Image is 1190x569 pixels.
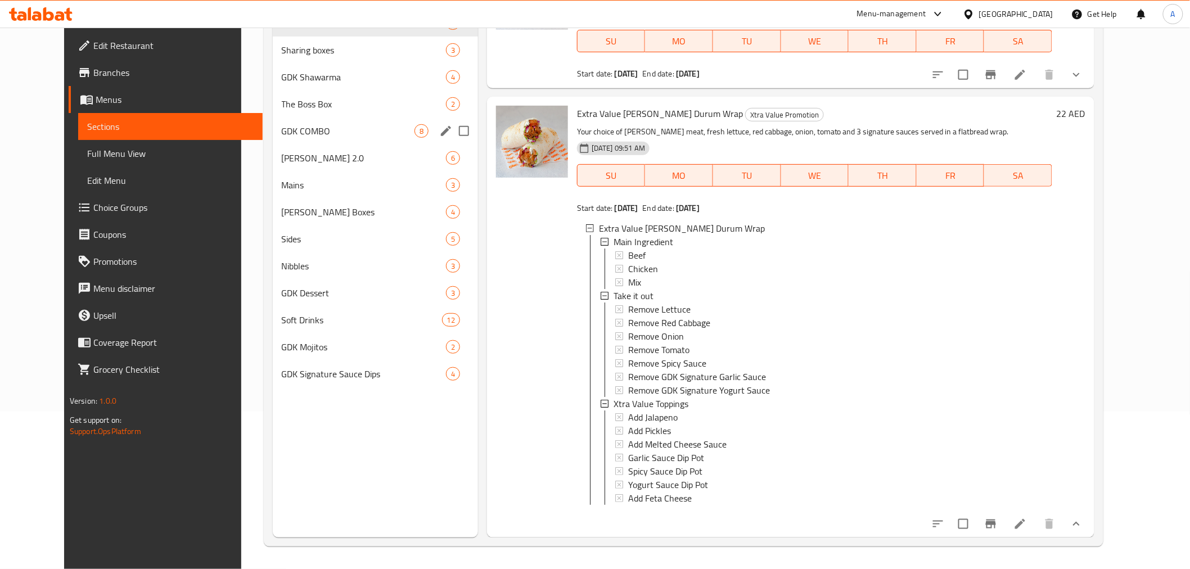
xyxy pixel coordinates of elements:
span: WE [786,168,845,184]
span: End date: [643,201,674,215]
a: Support.OpsPlatform [70,424,141,439]
a: Choice Groups [69,194,263,221]
span: 4 [447,369,459,380]
span: SA [989,33,1048,49]
a: Branches [69,59,263,86]
div: Soft Drinks12 [273,306,478,333]
button: FR [917,30,985,52]
span: Edit Menu [87,174,254,187]
span: 4 [447,207,459,218]
button: delete [1036,61,1063,88]
a: Edit Restaurant [69,32,263,59]
span: SU [582,33,641,49]
span: [DATE] 09:51 AM [587,143,650,153]
span: Remove GDK Signature Yogurt Sauce [628,383,770,397]
a: Full Menu View [78,140,263,167]
span: Version: [70,394,97,408]
a: Edit menu item [1013,68,1027,82]
div: items [446,151,460,165]
span: Spicy Sauce Dip Pot [628,464,702,478]
div: [PERSON_NAME] 2.06 [273,144,478,171]
div: GDK Dessert3 [273,279,478,306]
span: 8 [415,126,428,137]
div: items [414,124,429,138]
span: TH [853,168,912,184]
span: 2 [447,342,459,353]
div: items [446,259,460,273]
span: Chicken [628,262,658,276]
span: Add Pickles [628,424,671,437]
span: Menus [96,93,254,106]
span: Yogurt Sauce Dip Pot [628,478,708,491]
span: MO [650,33,709,49]
span: [PERSON_NAME] 2.0 [282,151,446,165]
button: Branch-specific-item [977,61,1004,88]
div: [PERSON_NAME] Boxes4 [273,198,478,225]
button: TH [849,30,917,52]
svg: Show Choices [1070,517,1083,531]
button: TH [849,164,917,187]
span: [PERSON_NAME] Boxes [282,205,446,219]
span: MO [650,168,709,184]
span: 2 [447,99,459,110]
a: Menu disclaimer [69,275,263,302]
button: MO [645,164,713,187]
span: Sides [282,232,446,246]
span: Get support on: [70,413,121,427]
span: TU [718,168,777,184]
div: items [442,313,460,327]
button: delete [1036,511,1063,538]
span: Extra Value [PERSON_NAME] Durum Wrap [599,222,765,235]
h6: 22 AED [1057,106,1085,121]
span: Sharing boxes [282,43,446,57]
span: Menu disclaimer [93,282,254,295]
button: MO [645,30,713,52]
div: Doner Boxes [282,205,446,219]
img: Extra Value Doner Durum Wrap [496,106,568,178]
span: Start date: [577,201,613,215]
b: [DATE] [676,66,700,81]
div: items [446,232,460,246]
span: The Boss Box [282,97,446,111]
div: [GEOGRAPHIC_DATA] [979,8,1053,20]
span: Remove Onion [628,329,684,343]
span: Choice Groups [93,201,254,214]
svg: Show Choices [1070,68,1083,82]
span: Garlic Sauce Dip Pot [628,451,704,464]
button: sort-choices [925,511,952,538]
span: WE [786,33,845,49]
span: FR [921,168,980,184]
button: SA [984,164,1052,187]
span: Beef [628,249,646,262]
span: Nibbles [282,259,446,273]
div: Sharing boxes3 [273,37,478,64]
div: items [446,97,460,111]
span: Add Melted Cheese Sauce [628,437,727,451]
span: A [1171,8,1175,20]
span: 3 [447,45,459,56]
a: Edit menu item [1013,517,1027,531]
div: items [446,70,460,84]
span: 5 [447,234,459,245]
div: items [446,205,460,219]
span: 3 [447,180,459,191]
div: Menu-management [857,7,926,21]
span: Select to update [952,512,975,536]
span: Soft Drinks [282,313,442,327]
span: TH [853,33,912,49]
button: WE [781,30,849,52]
b: [DATE] [615,66,638,81]
button: WE [781,164,849,187]
div: GDK COMBO8edit [273,118,478,144]
a: Coupons [69,221,263,248]
a: Edit Menu [78,167,263,194]
button: edit [438,123,454,139]
span: GDK Signature Sauce Dips [282,367,446,381]
span: Select to update [952,63,975,87]
div: Nibbles3 [273,252,478,279]
a: Grocery Checklist [69,356,263,383]
div: items [446,286,460,300]
span: Grocery Checklist [93,363,254,376]
div: items [446,340,460,354]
